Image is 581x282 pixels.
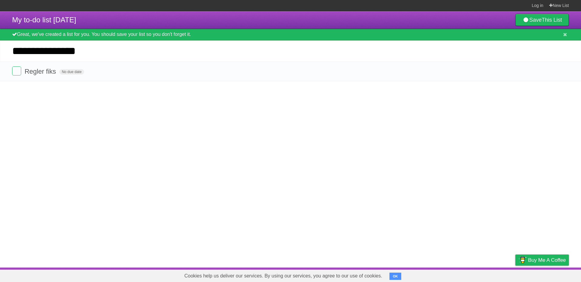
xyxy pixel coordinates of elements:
button: OK [389,273,401,280]
span: Regler fiks [25,68,57,75]
a: Developers [455,269,479,280]
img: Buy me a coffee [518,255,527,265]
span: Cookies help us deliver our services. By using our services, you agree to our use of cookies. [178,270,388,282]
a: About [435,269,448,280]
a: Buy me a coffee [515,255,569,266]
span: My to-do list [DATE] [12,16,76,24]
a: Terms [487,269,500,280]
label: Done [12,66,21,75]
a: Suggest a feature [531,269,569,280]
a: Privacy [507,269,523,280]
a: SaveThis List [515,14,569,26]
b: This List [542,17,562,23]
span: No due date [59,69,84,75]
span: Buy me a coffee [528,255,566,265]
